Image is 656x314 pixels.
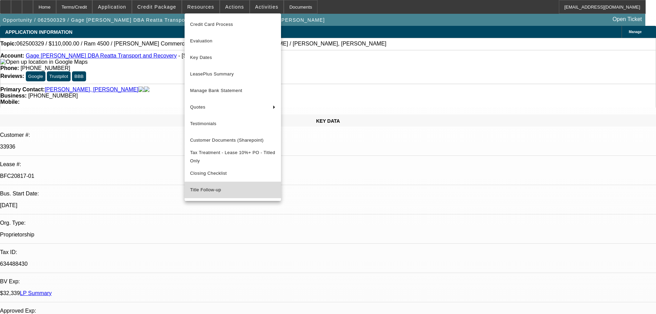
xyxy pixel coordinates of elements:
[190,149,275,165] span: Tax Treatment - Lease 10%+ PO - Titled Only
[190,20,275,29] span: Credit Card Process
[190,186,275,194] span: Title Follow-up
[190,70,275,78] span: LeasePlus Summary
[190,171,227,176] span: Closing Checklist
[190,103,267,111] span: Quotes
[190,87,275,95] span: Manage Bank Statement
[190,53,275,62] span: Key Dates
[190,37,275,45] span: Evaluation
[190,120,275,128] span: Testimonials
[190,136,275,144] span: Customer Documents (Sharepoint)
